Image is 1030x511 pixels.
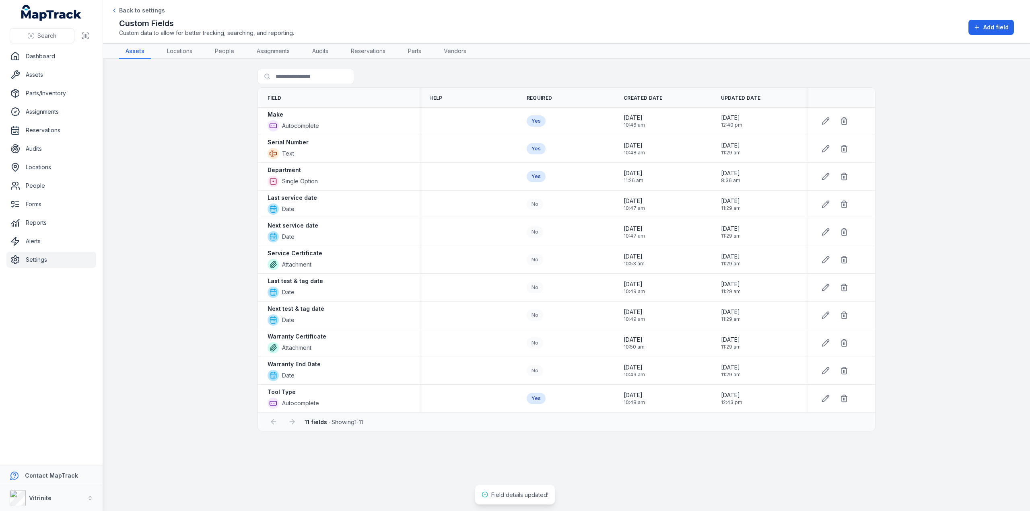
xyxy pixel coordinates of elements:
span: 11:26 am [624,177,643,184]
strong: Next service date [268,222,318,230]
span: [DATE] [624,391,645,399]
button: Add field [968,20,1014,35]
span: Help [429,95,442,101]
time: 23/04/2025, 10:46:25 am [624,114,645,128]
span: 11:29 am [721,316,741,322]
div: No [527,254,543,265]
time: 23/04/2025, 10:47:41 am [624,225,645,239]
div: No [527,337,543,349]
span: [DATE] [624,225,645,233]
strong: Warranty End Date [268,360,321,368]
span: [DATE] [624,363,645,371]
time: 30/04/2025, 10:48:43 am [624,391,645,406]
span: Text [282,150,294,158]
strong: Last test & tag date [268,277,323,285]
span: Attachment [282,344,311,352]
span: [DATE] [721,336,741,344]
div: No [527,310,543,321]
span: [DATE] [721,225,741,233]
strong: Contact MapTrack [25,472,78,479]
strong: 11 fields [305,419,327,425]
span: 10:48 am [624,399,645,406]
h2: Custom Fields [119,18,294,29]
span: Back to settings [119,6,165,14]
a: Reports [6,215,96,231]
span: [DATE] [721,197,741,205]
a: People [208,44,241,59]
time: 23/04/2025, 10:49:58 am [624,363,645,378]
strong: Warranty Certificate [268,332,326,341]
a: Locations [161,44,199,59]
div: Yes [527,171,546,182]
a: Parts/Inventory [6,85,96,101]
div: No [527,226,543,238]
a: Forms [6,196,96,212]
span: Add field [983,23,1009,31]
span: [DATE] [624,169,643,177]
a: Settings [6,252,96,268]
a: MapTrack [21,5,82,21]
span: 11:29 am [721,371,741,378]
span: Required [527,95,552,101]
span: 10:48 am [624,150,645,156]
a: Parts [402,44,428,59]
time: 30/09/2025, 8:36:40 am [721,169,740,184]
a: Dashboard [6,48,96,64]
span: 10:50 am [624,344,645,350]
span: Custom data to allow for better tracking, searching, and reporting. [119,29,294,37]
span: [DATE] [721,142,741,150]
span: [DATE] [624,336,645,344]
a: Audits [306,44,335,59]
span: 11:29 am [721,233,741,239]
span: 11:29 am [721,205,741,211]
span: 12:40 pm [721,122,742,128]
time: 23/04/2025, 11:29:57 am [721,280,741,295]
strong: Make [268,111,283,119]
span: 10:49 am [624,288,645,295]
time: 23/04/2025, 11:29:33 am [721,142,741,156]
div: Yes [527,115,546,127]
span: [DATE] [721,114,742,122]
time: 23/04/2025, 10:53:14 am [624,252,645,267]
time: 23/04/2025, 10:49:47 am [624,308,645,322]
span: 11:29 am [721,261,741,267]
span: 11:29 am [721,150,741,156]
div: Yes [527,143,546,154]
strong: Vitrinite [29,495,51,501]
a: People [6,178,96,194]
time: 23/04/2025, 11:29:57 am [721,252,741,267]
span: Single Option [282,177,318,185]
div: No [527,199,543,210]
a: Back to settings [111,6,165,14]
a: Assignments [6,104,96,120]
span: 10:53 am [624,261,645,267]
a: Locations [6,159,96,175]
span: [DATE] [624,142,645,150]
div: No [527,365,543,376]
time: 23/04/2025, 11:29:27 am [721,363,741,378]
span: 10:46 am [624,122,645,128]
strong: Department [268,166,301,174]
span: [DATE] [721,252,741,261]
span: [DATE] [624,114,645,122]
a: Reservations [344,44,392,59]
span: [DATE] [624,252,645,261]
span: Field [268,95,282,101]
span: 12:43 pm [721,399,742,406]
span: [DATE] [721,363,741,371]
strong: Tool Type [268,388,296,396]
a: Assets [119,44,151,59]
span: Attachment [282,261,311,269]
span: [DATE] [721,391,742,399]
span: [DATE] [624,280,645,288]
time: 23/04/2025, 10:48:13 am [624,142,645,156]
a: Audits [6,141,96,157]
time: 23/04/2025, 11:26:01 am [624,169,643,184]
span: Autocomplete [282,399,319,407]
time: 08/08/2025, 12:43:09 pm [721,391,742,406]
span: 10:47 am [624,233,645,239]
a: Reservations [6,122,96,138]
strong: Last service date [268,194,317,202]
a: Vendors [437,44,473,59]
time: 23/04/2025, 11:29:57 am [721,308,741,322]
